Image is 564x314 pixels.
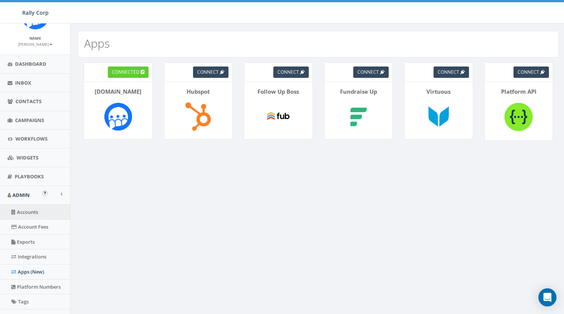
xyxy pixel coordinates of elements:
p: [DOMAIN_NAME] [90,88,147,96]
span: Widgets [17,154,38,161]
small: Name [29,36,41,41]
small: [PERSON_NAME] [18,42,52,47]
a: connect [353,67,389,78]
span: Playbooks [15,173,44,180]
div: Open Intercom Messenger [538,288,556,306]
p: Platform API [490,88,547,96]
h2: Apps [84,37,110,49]
a: [PERSON_NAME] [18,40,52,47]
img: Rally.so-logo [101,99,135,133]
p: Hubspot [170,88,227,96]
p: Fundraise Up [330,88,387,96]
img: Virtuous-logo [421,99,455,133]
span: connect [357,69,379,75]
img: Hubspot-logo [181,99,215,133]
span: Rally Corp [22,9,49,16]
p: Follow Up Boss [250,88,307,96]
img: Fundraise Up-logo [342,99,375,133]
span: connect [518,69,539,75]
img: Platform API-logo [502,99,536,135]
img: Follow Up Boss-logo [261,99,295,133]
span: connect [438,69,459,75]
p: Virtuous [410,88,467,96]
button: Open In-App Guide [42,190,48,196]
span: Admin [12,192,30,198]
span: Inbox [15,79,31,86]
span: Contacts [15,98,41,105]
a: connect [273,67,309,78]
a: connect [193,67,228,78]
span: Campaigns [15,117,44,124]
a: connect [434,67,469,78]
span: connect [197,69,219,75]
a: connected [108,67,149,78]
span: Dashboard [15,60,46,67]
span: connected [112,69,139,75]
span: connect [277,69,299,75]
span: Workflows [15,135,48,142]
a: connect [513,67,549,78]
